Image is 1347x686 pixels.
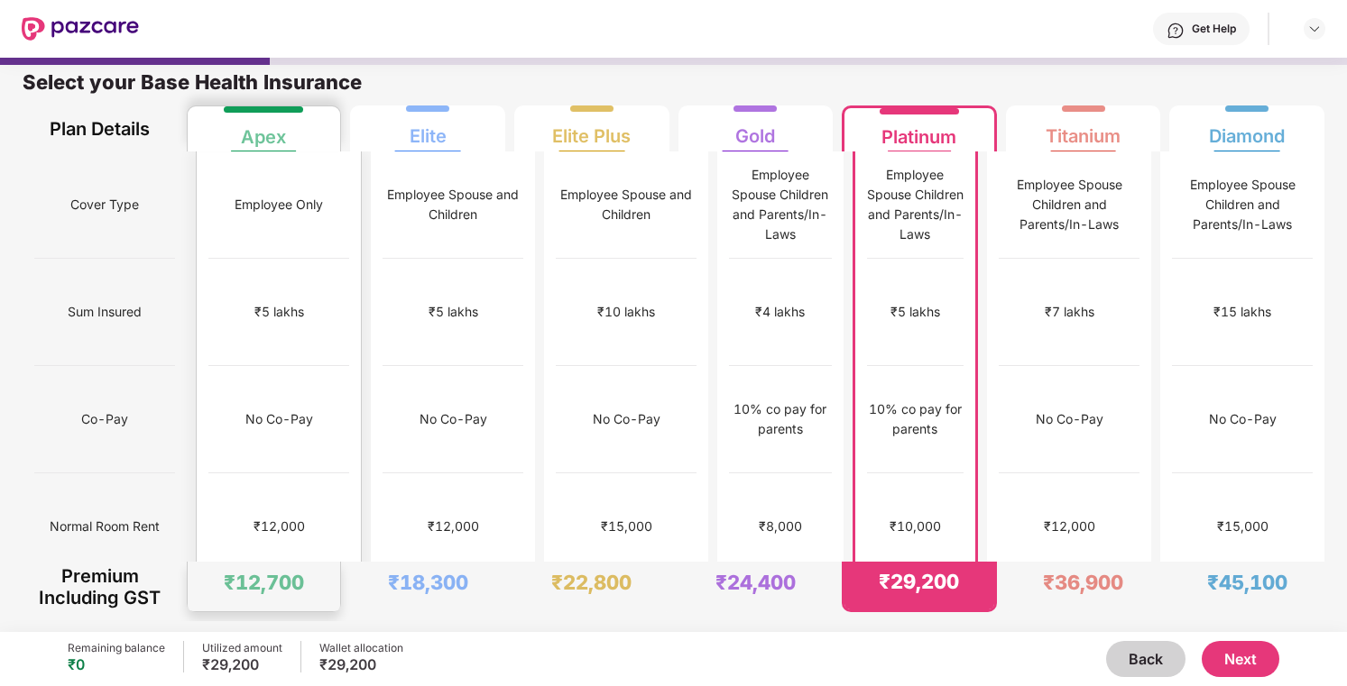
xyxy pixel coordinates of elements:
[999,175,1139,234] div: Employee Spouse Children and Parents/In-Laws
[245,409,313,429] div: No Co-Pay
[1209,111,1285,147] div: Diamond
[552,111,631,147] div: Elite Plus
[1167,22,1185,40] img: svg+xml;base64,PHN2ZyBpZD0iSGVscC0zMngzMiIgeG1sbnM9Imh0dHA6Ly93d3cudzMub3JnLzIwMDAvc3ZnIiB3aWR0aD...
[410,111,447,147] div: Elite
[551,570,632,595] div: ₹22,800
[759,517,802,536] div: ₹8,000
[890,517,941,536] div: ₹10,000
[715,570,796,595] div: ₹24,400
[1106,641,1186,677] button: Back
[735,111,775,147] div: Gold
[890,302,940,322] div: ₹5 lakhs
[556,185,697,224] div: Employee Spouse and Children
[729,399,832,439] div: 10% co pay for parents
[1307,22,1322,36] img: svg+xml;base64,PHN2ZyBpZD0iRHJvcGRvd24tMzJ4MzIiIHhtbG5zPSJodHRwOi8vd3d3LnczLm9yZy8yMDAwL3N2ZyIgd2...
[241,112,286,148] div: Apex
[81,402,128,436] span: Co-Pay
[68,655,165,673] div: ₹0
[1172,175,1313,234] div: Employee Spouse Children and Parents/In-Laws
[22,17,139,41] img: New Pazcare Logo
[34,562,166,612] div: Premium Including GST
[1202,641,1279,677] button: Next
[34,105,166,151] div: Plan Details
[70,188,139,222] span: Cover Type
[1043,570,1123,595] div: ₹36,900
[867,399,964,439] div: 10% co pay for parents
[202,655,282,673] div: ₹29,200
[428,517,479,536] div: ₹12,000
[420,409,487,429] div: No Co-Pay
[319,655,403,673] div: ₹29,200
[729,165,832,244] div: Employee Spouse Children and Parents/In-Laws
[601,517,652,536] div: ₹15,000
[1192,22,1236,36] div: Get Help
[50,509,160,544] span: Normal Room Rent
[1036,409,1103,429] div: No Co-Pay
[224,570,304,595] div: ₹12,700
[429,302,478,322] div: ₹5 lakhs
[319,641,403,655] div: Wallet allocation
[1209,409,1277,429] div: No Co-Pay
[1044,517,1095,536] div: ₹12,000
[1046,111,1121,147] div: Titanium
[68,295,142,329] span: Sum Insured
[235,195,323,215] div: Employee Only
[1213,302,1271,322] div: ₹15 lakhs
[388,570,468,595] div: ₹18,300
[1045,302,1094,322] div: ₹7 lakhs
[23,69,1324,105] div: Select your Base Health Insurance
[1217,517,1269,536] div: ₹15,000
[254,517,305,536] div: ₹12,000
[755,302,805,322] div: ₹4 lakhs
[879,569,959,594] div: ₹29,200
[867,165,964,244] div: Employee Spouse Children and Parents/In-Laws
[68,641,165,655] div: Remaining balance
[202,641,282,655] div: Utilized amount
[593,409,660,429] div: No Co-Pay
[1207,570,1287,595] div: ₹45,100
[881,112,956,148] div: Platinum
[383,185,523,224] div: Employee Spouse and Children
[254,302,304,322] div: ₹5 lakhs
[597,302,655,322] div: ₹10 lakhs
